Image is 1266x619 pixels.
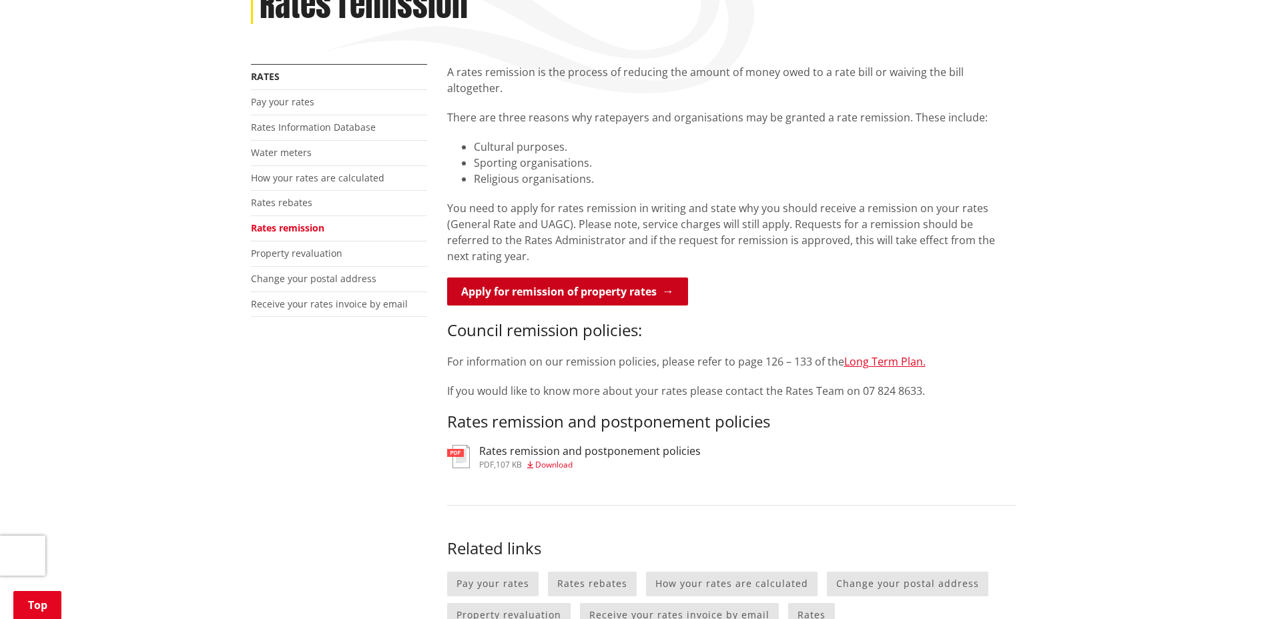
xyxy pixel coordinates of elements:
[447,445,470,468] img: document-pdf.svg
[251,221,324,234] a: Rates remission
[251,95,314,108] a: Pay your rates
[474,139,1016,155] li: Cultural purposes.
[251,121,376,133] a: Rates Information Database
[646,572,818,596] a: How your rates are calculated
[13,591,61,619] a: Top
[447,383,1016,399] p: If you would like to know more about your rates please contact the Rates Team on 07 824 8633.
[447,277,688,305] a: Apply for remission of property rates
[251,146,312,159] a: Water meters
[447,354,1016,370] p: For information on our remission policies, please refer to page 126 – 133 of the
[251,171,384,184] a: How your rates are calculated
[535,459,573,470] span: Download
[447,412,1016,432] h3: Rates remission and postponement policies
[496,459,522,470] span: 107 KB
[251,272,376,285] a: Change your postal address
[844,354,926,369] a: Long Term Plan.
[479,445,701,458] h3: Rates remission and postponement policies
[251,196,312,209] a: Rates rebates
[447,200,1016,264] p: You need to apply for rates remission in writing and state why you should receive a remission on ...
[447,572,539,596] a: Pay your rates
[251,247,342,259] a: Property revaluation
[447,445,701,469] a: Rates remission and postponement policies pdf,107 KB Download
[827,572,988,596] a: Change your postal address
[251,297,408,310] a: Receive your rates invoice by email
[447,64,1016,96] p: A rates remission is the process of reducing the amount of money owed to a rate bill or waiving t...
[479,461,701,469] div: ,
[447,321,1016,340] h3: Council remission policies:
[251,70,280,83] a: Rates
[479,459,494,470] span: pdf
[447,109,1016,125] p: There are three reasons why ratepayers and organisations may be granted a rate remission. These i...
[447,539,1016,558] h3: Related links
[548,572,637,596] a: Rates rebates
[474,171,1016,187] li: Religious organisations.
[474,155,1016,171] li: Sporting organisations.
